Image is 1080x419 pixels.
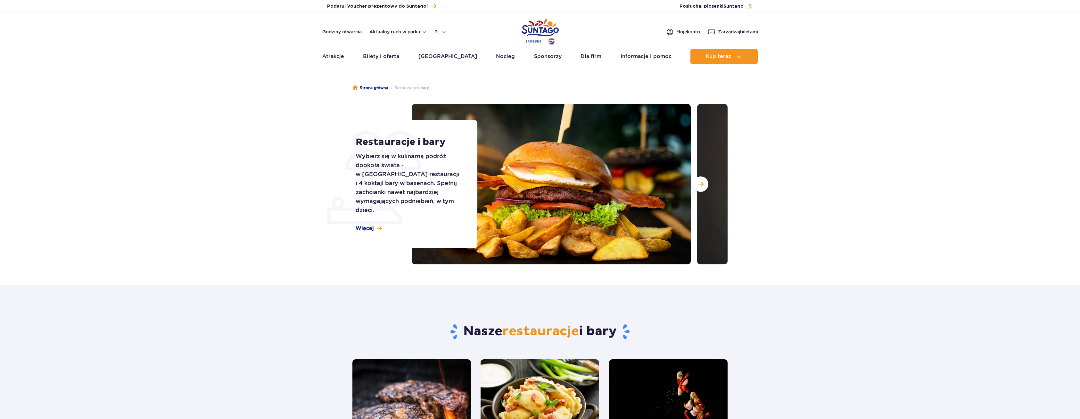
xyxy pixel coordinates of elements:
span: Posłuchaj piosenki [680,3,744,10]
a: Park of Poland [522,16,559,46]
a: Dla firm [581,49,601,64]
span: Więcej [356,225,374,232]
li: Restauracje i bary [388,85,429,91]
button: Następny slajd [693,176,708,192]
span: Kup teraz [706,54,731,59]
a: Mojekonto [666,28,700,36]
h1: Restauracje i bary [356,136,463,148]
h2: Nasze i bary [352,323,728,340]
p: Wybierz się w kulinarną podróż dookoła świata - w [GEOGRAPHIC_DATA] restauracji i 4 koktajl bary ... [356,152,463,215]
span: Podaruj Voucher prezentowy do Suntago! [327,3,428,10]
span: restauracje [502,323,579,339]
span: Moje konto [676,29,700,35]
button: Posłuchaj piosenkiSuntago [680,3,753,10]
button: Kup teraz [690,49,758,64]
a: Więcej [356,225,382,232]
a: Bilety i oferta [363,49,399,64]
a: Zarządzajbiletami [708,28,758,36]
a: Informacje i pomoc [621,49,672,64]
a: Podaruj Voucher prezentowy do Suntago! [327,2,436,11]
a: Godziny otwarcia [322,29,362,35]
span: Suntago [723,4,744,9]
a: [GEOGRAPHIC_DATA] [418,49,477,64]
a: Nocleg [496,49,515,64]
a: Atrakcje [322,49,344,64]
a: Strona główna [353,85,388,91]
button: Aktualny ruch w parku [369,29,427,34]
span: Zarządzaj biletami [718,29,758,35]
a: Sponsorzy [534,49,562,64]
button: pl [434,29,447,35]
